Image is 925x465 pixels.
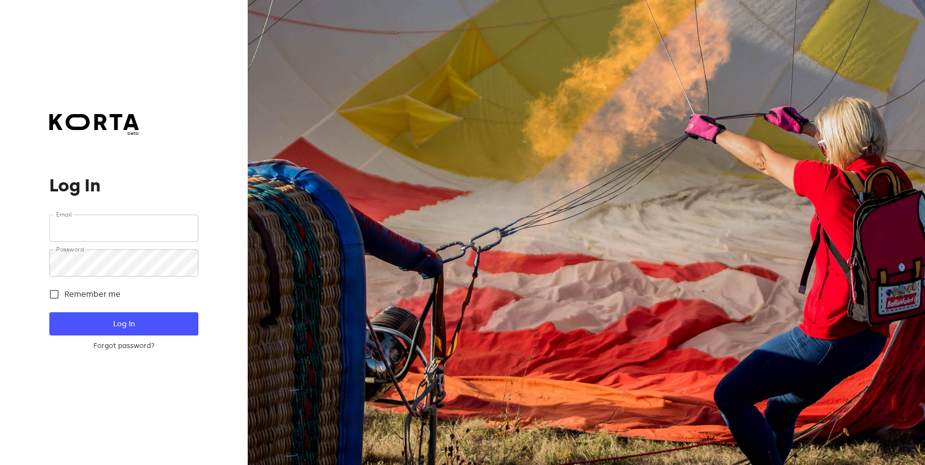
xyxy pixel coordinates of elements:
[49,176,198,195] h1: Log In
[49,114,139,137] a: beta
[49,114,139,130] img: Korta
[49,130,139,137] span: beta
[49,312,198,335] button: Log In
[64,289,120,300] span: Remember me
[49,341,198,351] a: Forgot password?
[65,318,182,330] span: Log In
